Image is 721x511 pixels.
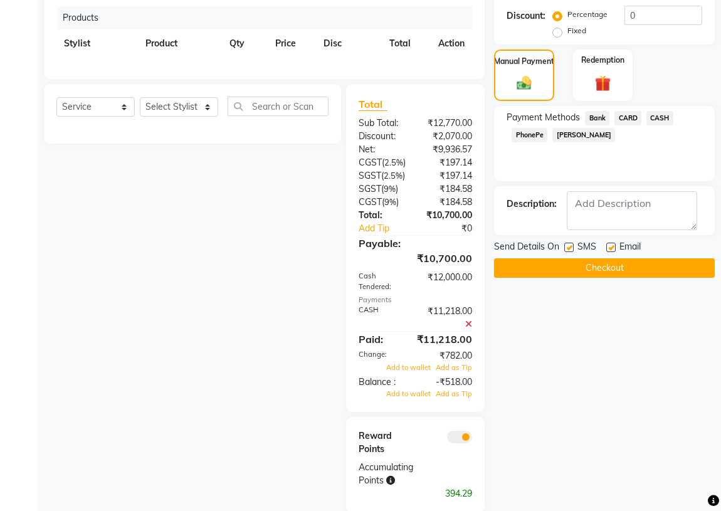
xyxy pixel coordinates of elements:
[349,130,416,143] div: Discount:
[577,240,596,256] span: SMS
[384,157,403,167] span: 2.5%
[349,251,482,266] div: ₹10,700.00
[64,66,87,77] span: PRINI
[359,98,387,111] span: Total
[359,295,472,305] div: Payments
[349,143,416,156] div: Net:
[436,389,472,398] span: Add as Tip
[552,128,615,142] span: [PERSON_NAME]
[359,170,381,181] span: SGST
[349,429,416,456] div: Reward Points
[567,9,608,20] label: Percentage
[316,29,382,58] th: Disc
[614,111,641,125] span: CARD
[349,461,449,487] div: Accumulating Points
[619,240,641,256] span: Email
[222,29,268,58] th: Qty
[507,111,580,124] span: Payment Methods
[349,65,364,78] span: 0 %
[58,6,482,29] div: Products
[581,55,624,66] label: Redemption
[585,111,609,125] span: Bank
[349,271,416,292] div: Cash Tendered:
[512,128,547,142] span: PhonePe
[382,29,431,58] th: Total
[436,363,472,372] span: Add as Tip
[512,75,537,92] img: _cash.svg
[56,29,138,58] th: Stylist
[359,183,381,194] span: SGST
[349,305,416,331] div: CASH
[646,111,673,125] span: CASH
[228,97,329,116] input: Search or Scan
[268,29,316,58] th: Price
[275,66,290,77] span: 995
[416,196,482,209] div: ₹184.58
[324,65,336,78] span: 0 F
[386,389,431,398] span: Add to wallet
[416,305,482,331] div: ₹11,218.00
[341,65,344,78] span: |
[349,487,482,500] div: 394.29
[349,156,416,169] div: ( )
[384,184,396,194] span: 9%
[384,197,396,207] span: 9%
[416,117,482,130] div: ₹12,770.00
[349,236,482,251] div: Payable:
[416,130,482,143] div: ₹2,070.00
[416,376,482,389] div: -₹518.00
[349,117,416,130] div: Sub Total:
[507,9,545,23] div: Discount:
[145,66,214,117] span: Krone Probotox-X Keratin [DOMAIN_NAME] Cleanser 200 Ml
[349,182,416,196] div: ( )
[567,25,586,36] label: Fixed
[349,196,416,209] div: ( )
[349,169,416,182] div: ( )
[494,56,554,67] label: Manual Payment
[229,66,234,77] span: 1
[416,156,482,169] div: ₹197.14
[431,29,472,58] th: Action
[349,349,416,362] div: Change:
[389,66,404,77] span: 995
[416,182,482,196] div: ₹184.58
[359,157,382,168] span: CGST
[408,332,482,347] div: ₹11,218.00
[590,73,616,93] img: _gift.svg
[416,209,482,222] div: ₹10,700.00
[384,171,403,181] span: 2.5%
[507,198,557,211] div: Description:
[386,363,431,372] span: Add to wallet
[494,240,559,256] span: Send Details On
[349,376,416,389] div: Balance :
[426,222,482,235] div: ₹0
[138,29,222,58] th: Product
[416,169,482,182] div: ₹197.14
[416,143,482,156] div: ₹9,936.57
[349,209,416,222] div: Total:
[359,196,382,208] span: CGST
[416,349,482,362] div: ₹782.00
[349,332,408,347] div: Paid:
[349,222,426,235] a: Add Tip
[494,258,715,278] button: Checkout
[416,271,482,292] div: ₹12,000.00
